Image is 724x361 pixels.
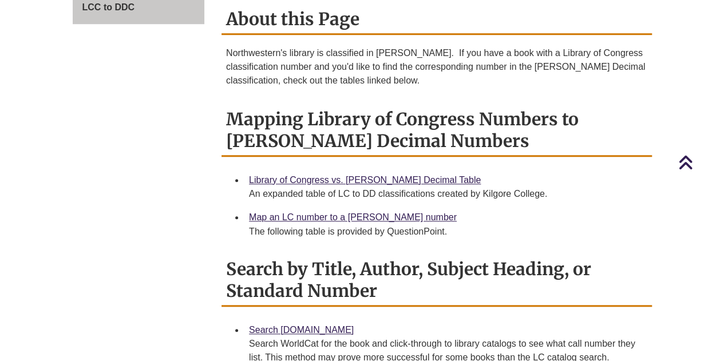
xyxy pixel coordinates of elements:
[249,225,643,239] div: The following table is provided by QuestionPoint.
[249,175,481,185] a: Library of Congress vs. [PERSON_NAME] Decimal Table
[221,255,652,307] h2: Search by Title, Author, Subject Heading, or Standard Number
[221,5,652,35] h2: About this Page
[226,46,647,88] p: Northwestern's library is classified in [PERSON_NAME]. If you have a book with a Library of Congr...
[249,212,457,222] a: Map an LC number to a [PERSON_NAME] number
[249,325,354,335] a: Search [DOMAIN_NAME]
[249,187,643,201] div: An expanded table of LC to DD classifications created by Kilgore College.
[678,154,721,170] a: Back to Top
[82,2,135,12] span: LCC to DDC
[221,105,652,157] h2: Mapping Library of Congress Numbers to [PERSON_NAME] Decimal Numbers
